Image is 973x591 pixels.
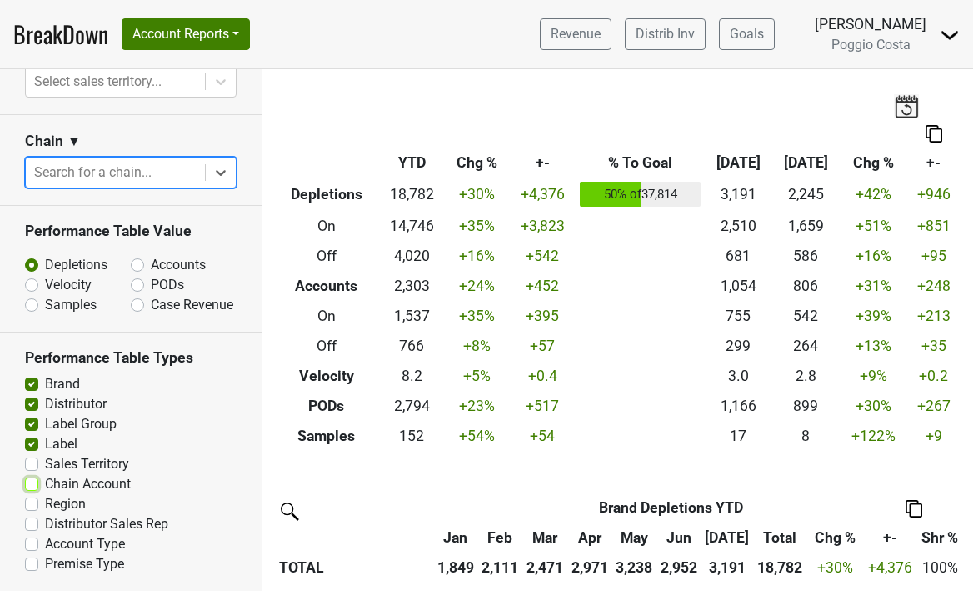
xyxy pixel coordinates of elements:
[45,295,97,315] label: Samples
[446,391,509,421] td: +23 %
[701,553,754,583] th: 3,191
[275,301,378,331] th: On
[478,523,523,553] th: Feb: activate to sort column ascending
[45,534,125,554] label: Account Type
[840,241,907,271] td: +16 %
[894,94,919,118] img: last_updated_date
[25,133,63,150] h3: Chain
[705,301,772,331] td: 755
[907,148,961,178] th: +-
[378,178,446,212] td: 18,782
[907,241,961,271] td: +95
[906,500,922,518] img: Copy to clipboard
[916,523,964,553] th: Shr %: activate to sort column ascending
[446,211,509,241] td: +35 %
[509,271,576,301] td: +452
[509,331,576,361] td: +57
[907,178,961,212] td: +946
[705,178,772,212] td: 3,191
[656,523,701,553] th: Jun: activate to sort column ascending
[509,421,576,451] td: +54
[772,301,840,331] td: 542
[772,331,840,361] td: 264
[509,301,576,331] td: +395
[446,361,509,391] td: +5 %
[840,331,907,361] td: +13 %
[817,559,853,576] span: +30%
[705,361,772,391] td: 3.0
[378,211,446,241] td: 14,746
[840,178,907,212] td: +42 %
[151,275,184,295] label: PODs
[509,391,576,421] td: +517
[67,132,81,152] span: ▼
[446,301,509,331] td: +35 %
[772,211,840,241] td: 1,659
[446,421,509,451] td: +54 %
[45,514,168,534] label: Distributor Sales Rep
[772,421,840,451] td: 8
[13,17,108,52] a: BreakDown
[433,553,478,583] th: 1,849
[45,374,80,394] label: Brand
[926,125,942,143] img: Copy to clipboard
[275,331,378,361] th: Off
[567,523,612,553] th: Apr: activate to sort column ascending
[772,148,840,178] th: [DATE]
[864,523,916,553] th: +-: activate to sort column ascending
[576,148,705,178] th: % To Goal
[840,271,907,301] td: +31 %
[907,361,961,391] td: +0.2
[831,37,911,53] span: Poggio Costa
[907,301,961,331] td: +213
[378,391,446,421] td: 2,794
[772,241,840,271] td: 586
[705,211,772,241] td: 2,510
[275,421,378,451] th: Samples
[611,553,656,583] th: 3,238
[446,271,509,301] td: +24 %
[151,295,233,315] label: Case Revenue
[122,18,250,50] button: Account Reports
[772,178,840,212] td: 2,245
[840,391,907,421] td: +30 %
[705,421,772,451] td: 17
[275,211,378,241] th: On
[25,349,237,367] h3: Performance Table Types
[509,241,576,271] td: +542
[446,148,509,178] th: Chg %
[656,553,701,583] th: 2,952
[701,523,754,553] th: Jul: activate to sort column ascending
[772,391,840,421] td: 899
[45,414,117,434] label: Label Group
[45,434,77,454] label: Label
[540,18,611,50] a: Revenue
[840,421,907,451] td: +122 %
[478,553,523,583] th: 2,111
[840,148,907,178] th: Chg %
[45,275,92,295] label: Velocity
[522,553,567,583] th: 2,471
[522,523,567,553] th: Mar: activate to sort column ascending
[916,553,964,583] td: 100%
[625,18,706,50] a: Distrib Inv
[45,494,86,514] label: Region
[509,361,576,391] td: +0.4
[45,454,129,474] label: Sales Territory
[446,178,509,212] td: +30 %
[25,223,237,240] h3: Performance Table Value
[806,523,864,553] th: Chg %: activate to sort column ascending
[275,553,433,583] th: TOTAL
[907,391,961,421] td: +267
[705,241,772,271] td: 681
[509,211,576,241] td: +3,823
[509,148,576,178] th: +-
[753,523,806,553] th: Total: activate to sort column ascending
[705,331,772,361] td: 299
[275,391,378,421] th: PODs
[45,474,131,494] label: Chain Account
[611,523,656,553] th: May: activate to sort column ascending
[719,18,775,50] a: Goals
[275,497,302,523] img: filter
[772,361,840,391] td: 2.8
